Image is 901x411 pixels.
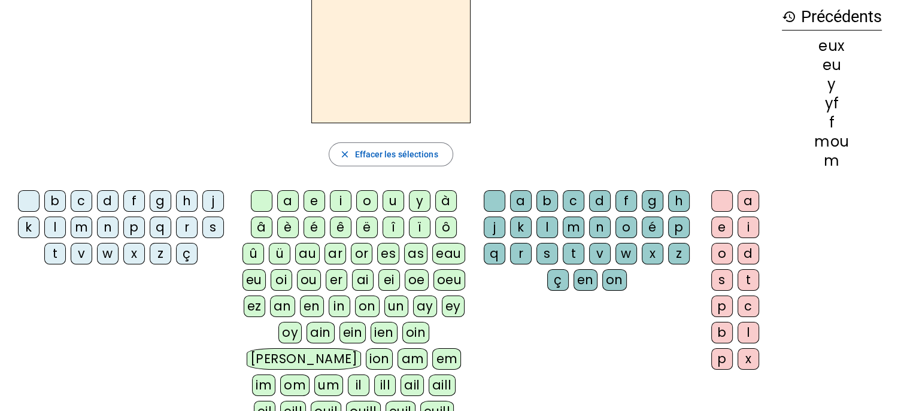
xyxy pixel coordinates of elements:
[271,269,292,291] div: oi
[401,375,424,396] div: ail
[339,149,350,160] mat-icon: close
[413,296,437,317] div: ay
[563,190,584,212] div: c
[44,217,66,238] div: l
[150,190,171,212] div: g
[409,190,430,212] div: y
[711,217,733,238] div: e
[435,190,457,212] div: à
[536,190,558,212] div: b
[642,243,663,264] div: x
[602,269,627,291] div: on
[738,348,759,370] div: x
[339,322,366,343] div: ein
[738,296,759,317] div: c
[123,243,145,264] div: x
[329,142,453,166] button: Effacer les sélections
[356,217,378,238] div: ë
[348,375,369,396] div: il
[97,243,119,264] div: w
[782,4,882,31] h3: Précédents
[304,190,325,212] div: e
[123,190,145,212] div: f
[738,269,759,291] div: t
[589,217,611,238] div: n
[668,190,690,212] div: h
[383,190,404,212] div: u
[329,296,350,317] div: in
[782,115,882,130] div: f
[484,217,505,238] div: j
[574,269,597,291] div: en
[547,269,569,291] div: ç
[371,322,398,343] div: ien
[71,243,92,264] div: v
[202,190,224,212] div: j
[782,154,882,168] div: m
[404,243,427,264] div: as
[429,375,456,396] div: aill
[711,269,733,291] div: s
[510,243,532,264] div: r
[123,217,145,238] div: p
[176,190,198,212] div: h
[738,243,759,264] div: d
[738,322,759,343] div: l
[484,243,505,264] div: q
[510,190,532,212] div: a
[383,217,404,238] div: î
[782,96,882,111] div: yf
[738,190,759,212] div: a
[352,269,374,291] div: ai
[377,243,399,264] div: es
[326,269,347,291] div: er
[44,243,66,264] div: t
[402,322,430,343] div: oin
[589,190,611,212] div: d
[711,296,733,317] div: p
[242,269,266,291] div: eu
[18,217,40,238] div: k
[366,348,393,370] div: ion
[432,348,461,370] div: em
[202,217,224,238] div: s
[711,243,733,264] div: o
[351,243,372,264] div: or
[278,322,302,343] div: oy
[324,243,346,264] div: ar
[356,190,378,212] div: o
[304,217,325,238] div: é
[642,190,663,212] div: g
[782,10,796,24] mat-icon: history
[71,190,92,212] div: c
[330,190,351,212] div: i
[435,217,457,238] div: ô
[374,375,396,396] div: ill
[252,375,275,396] div: im
[615,190,637,212] div: f
[510,217,532,238] div: k
[314,375,343,396] div: um
[150,217,171,238] div: q
[242,243,264,264] div: û
[398,348,427,370] div: am
[269,243,290,264] div: ü
[247,348,361,370] div: [PERSON_NAME]
[433,269,466,291] div: oeu
[782,77,882,92] div: y
[563,243,584,264] div: t
[97,190,119,212] div: d
[44,190,66,212] div: b
[307,322,335,343] div: ain
[782,58,882,72] div: eu
[280,375,310,396] div: om
[536,217,558,238] div: l
[378,269,400,291] div: ei
[97,217,119,238] div: n
[244,296,265,317] div: ez
[409,217,430,238] div: ï
[297,269,321,291] div: ou
[668,243,690,264] div: z
[71,217,92,238] div: m
[615,243,637,264] div: w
